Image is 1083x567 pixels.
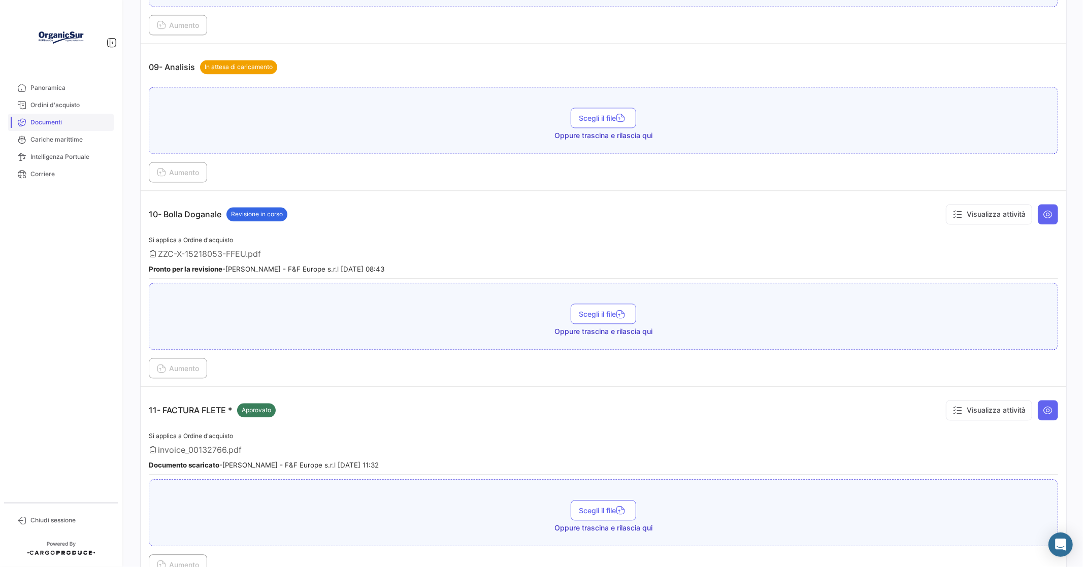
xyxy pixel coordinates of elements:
[579,310,628,318] span: Scegli il file
[579,114,628,122] span: Scegli il file
[149,236,233,244] span: Si applica a Ordine d'acquisto
[149,461,379,469] small: - [PERSON_NAME] - F&F Europe s.r.l [DATE] 11:32
[157,364,199,373] span: Aumento
[571,500,636,520] button: Scegli il file
[30,516,110,525] span: Chiudi sessione
[571,304,636,324] button: Scegli il file
[554,130,652,141] span: Oppure trascina e rilascia qui
[157,21,199,29] span: Aumento
[30,170,110,179] span: Corriere
[30,83,110,92] span: Panoramica
[157,168,199,177] span: Aumento
[158,249,261,259] span: ZZC-X-15218053-FFEU.pdf
[149,403,276,417] p: 11- FACTURA FLETE *
[158,445,242,455] span: invoice_00132766.pdf
[149,432,233,440] span: Si applica a Ordine d'acquisto
[8,148,114,165] a: Intelligenza Portuale
[149,265,384,273] small: - [PERSON_NAME] - F&F Europe s.r.l [DATE] 08:43
[579,506,628,515] span: Scegli il file
[149,461,219,469] b: Documento scaricato
[8,165,114,183] a: Corriere
[205,62,273,72] span: In attesa di caricamento
[149,15,207,35] button: Aumento
[8,131,114,148] a: Cariche marittime
[8,96,114,114] a: Ordini d'acquisto
[946,400,1032,420] button: Visualizza attività
[231,210,283,219] span: Revisione in corso
[30,101,110,110] span: Ordini d'acquisto
[1048,532,1073,557] div: Abrir Intercom Messenger
[554,326,652,337] span: Oppure trascina e rilascia qui
[8,114,114,131] a: Documenti
[36,12,86,63] img: Logo+OrganicSur.png
[554,523,652,533] span: Oppure trascina e rilascia qui
[149,207,287,221] p: 10- Bolla Doganale
[8,79,114,96] a: Panoramica
[30,135,110,144] span: Cariche marittime
[571,108,636,128] button: Scegli il file
[242,406,271,415] span: Approvato
[149,162,207,182] button: Aumento
[149,358,207,378] button: Aumento
[30,118,110,127] span: Documenti
[149,60,277,74] p: 09- Analisis
[149,265,222,273] b: Pronto per la revisione
[946,204,1032,224] button: Visualizza attività
[30,152,110,161] span: Intelligenza Portuale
